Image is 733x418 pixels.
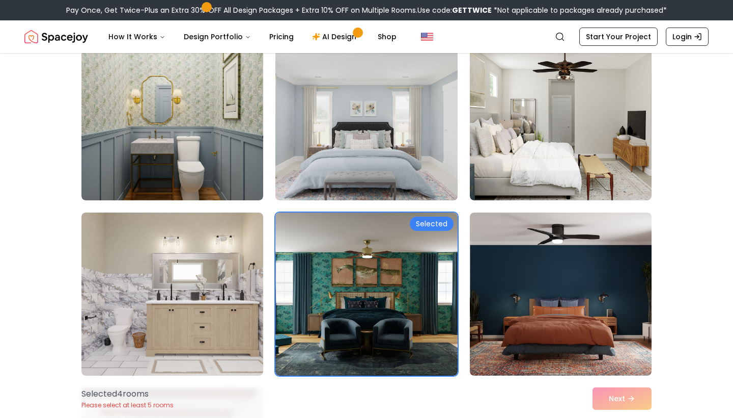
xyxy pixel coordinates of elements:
a: AI Design [304,27,368,47]
img: Spacejoy Logo [24,27,88,47]
div: Pay Once, Get Twice-Plus an Extra 30% OFF All Design Packages + Extra 10% OFF on Multiple Rooms. [66,5,667,15]
img: Room room-94 [81,37,263,200]
p: Selected 4 room s [81,388,174,400]
b: GETTWICE [452,5,492,15]
a: Start Your Project [579,28,658,46]
span: *Not applicable to packages already purchased* [492,5,667,15]
a: Pricing [261,27,302,47]
img: Room room-96 [470,37,652,200]
button: Design Portfolio [176,27,259,47]
span: Use code: [417,5,492,15]
div: Selected [410,217,454,231]
img: United States [421,31,433,43]
img: Room room-99 [470,213,652,376]
img: Room room-98 [275,213,457,376]
nav: Global [24,20,709,53]
a: Spacejoy [24,27,88,47]
p: Please select at least 5 rooms [81,401,174,409]
img: Room room-97 [81,213,263,376]
a: Shop [370,27,405,47]
img: Room room-95 [271,33,462,204]
button: How It Works [100,27,174,47]
nav: Main [100,27,405,47]
a: Login [666,28,709,46]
